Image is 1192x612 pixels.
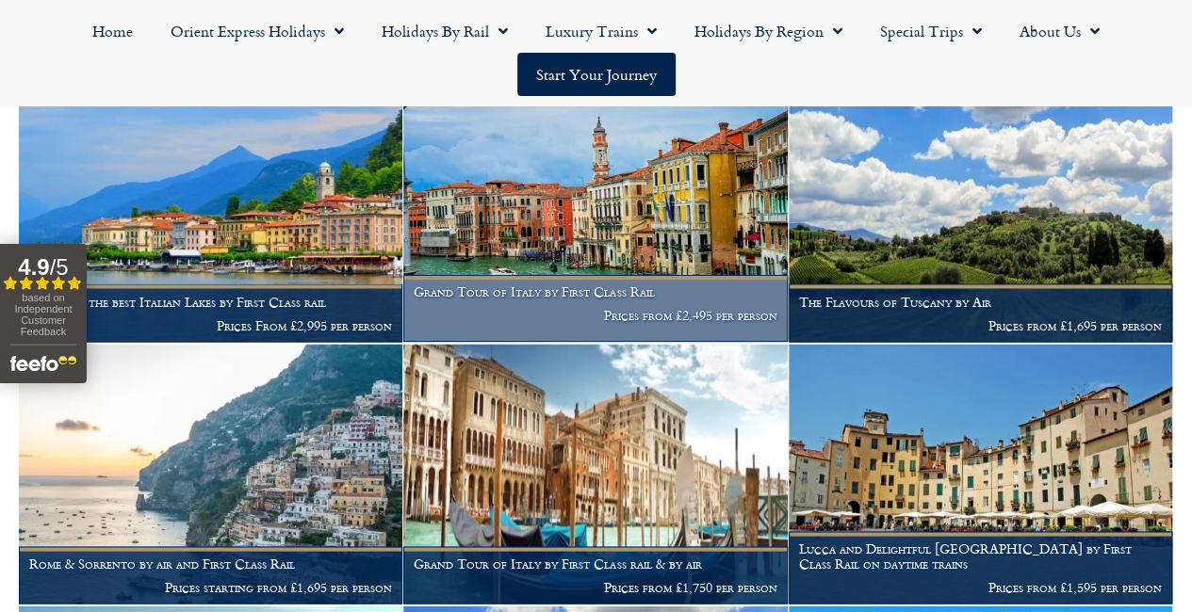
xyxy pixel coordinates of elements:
[1001,9,1119,53] a: About Us
[789,344,1173,604] a: Lucca and Delightful [GEOGRAPHIC_DATA] by First Class Rail on daytime trains Prices from £1,595 p...
[9,9,1183,96] nav: Menu
[403,81,788,342] a: Grand Tour of Italy by First Class Rail Prices from £2,495 per person
[414,308,776,323] p: Prices from £2,495 per person
[414,284,776,299] h1: Grand Tour of Italy by First Class Rail
[73,9,152,53] a: Home
[414,579,776,594] p: Prices from £1,750 per person
[517,53,676,96] a: Start your Journey
[29,317,392,332] p: Prices From £2,995 per person
[403,344,787,604] img: Thinking of a rail holiday to Venice
[799,540,1162,571] h1: Lucca and Delightful [GEOGRAPHIC_DATA] by First Class Rail on daytime trains
[799,294,1162,309] h1: The Flavours of Tuscany by Air
[789,81,1173,342] a: The Flavours of Tuscany by Air Prices from £1,695 per person
[799,317,1162,332] p: Prices from £1,695 per person
[414,556,776,571] h1: Grand Tour of Italy by First Class rail & by air
[403,344,788,604] a: Grand Tour of Italy by First Class rail & by air Prices from £1,750 per person
[799,579,1162,594] p: Prices from £1,595 per person
[29,294,392,309] h1: A trio of the best Italian Lakes by First Class rail
[29,579,392,594] p: Prices starting from £1,695 per person
[29,556,392,571] h1: Rome & Sorrento by air and First Class Rail
[152,9,363,53] a: Orient Express Holidays
[19,344,403,604] a: Rome & Sorrento by air and First Class Rail Prices starting from £1,695 per person
[676,9,861,53] a: Holidays by Region
[527,9,676,53] a: Luxury Trains
[19,81,403,342] a: A trio of the best Italian Lakes by First Class rail Prices From £2,995 per person
[363,9,527,53] a: Holidays by Rail
[861,9,1001,53] a: Special Trips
